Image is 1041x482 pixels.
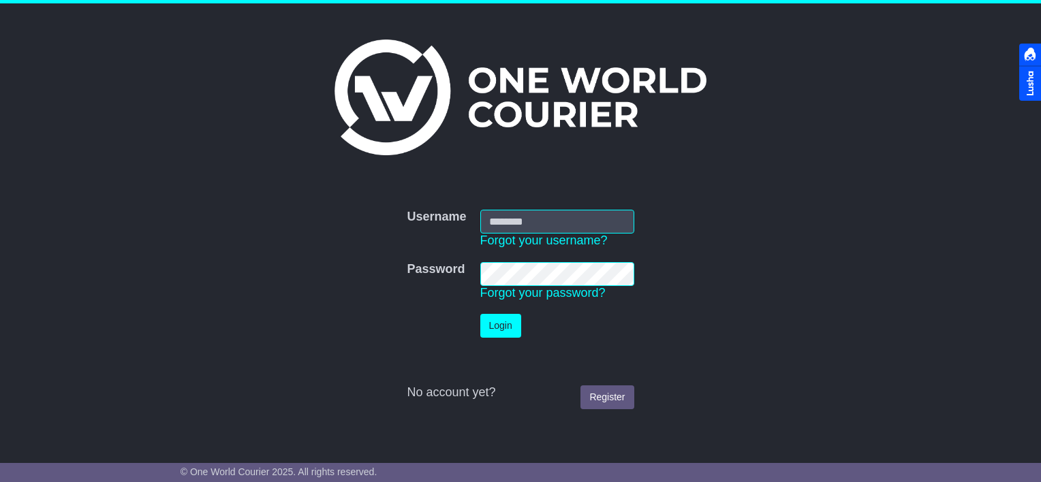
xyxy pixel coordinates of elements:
div: No account yet? [407,385,634,400]
label: Password [407,262,465,277]
a: Forgot your username? [480,234,608,247]
button: Login [480,314,521,338]
img: One World [335,39,706,155]
label: Username [407,210,466,225]
span: © One World Courier 2025. All rights reserved. [181,466,377,477]
a: Forgot your password? [480,286,606,300]
a: Register [580,385,634,409]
